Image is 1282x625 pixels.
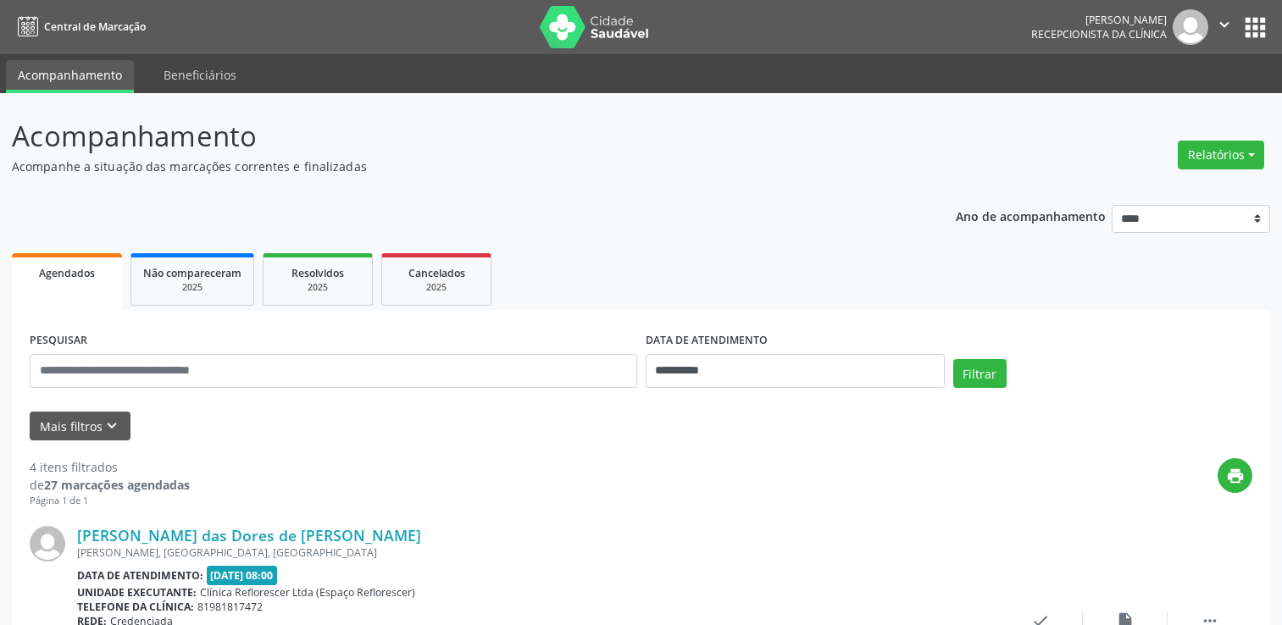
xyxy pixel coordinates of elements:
label: DATA DE ATENDIMENTO [646,328,768,354]
i:  [1215,15,1234,34]
span: Clínica Reflorescer Ltda (Espaço Reflorescer) [200,585,415,600]
div: 2025 [275,281,360,294]
span: Recepcionista da clínica [1031,27,1167,41]
span: Cancelados [408,266,465,280]
button: Relatórios [1178,141,1264,169]
span: Agendados [39,266,95,280]
div: [PERSON_NAME], [GEOGRAPHIC_DATA], [GEOGRAPHIC_DATA] [77,545,998,560]
div: [PERSON_NAME] [1031,13,1167,27]
div: Página 1 de 1 [30,494,190,508]
span: [DATE] 08:00 [207,566,278,585]
button: apps [1240,13,1270,42]
strong: 27 marcações agendadas [44,477,190,493]
span: Não compareceram [143,266,241,280]
button: print [1218,458,1252,493]
div: 2025 [143,281,241,294]
div: 4 itens filtrados [30,458,190,476]
p: Acompanhamento [12,115,893,158]
a: Beneficiários [152,60,248,90]
i: print [1226,467,1245,485]
b: Data de atendimento: [77,568,203,583]
img: img [30,526,65,561]
button:  [1208,9,1240,45]
a: Acompanhamento [6,60,134,93]
a: Central de Marcação [12,13,146,41]
div: 2025 [394,281,479,294]
span: 81981817472 [197,600,263,614]
button: Mais filtroskeyboard_arrow_down [30,412,130,441]
p: Acompanhe a situação das marcações correntes e finalizadas [12,158,893,175]
img: img [1173,9,1208,45]
p: Ano de acompanhamento [956,205,1106,226]
a: [PERSON_NAME] das Dores de [PERSON_NAME] [77,526,421,545]
b: Unidade executante: [77,585,197,600]
button: Filtrar [953,359,1007,388]
i: keyboard_arrow_down [103,417,121,435]
b: Telefone da clínica: [77,600,194,614]
span: Central de Marcação [44,19,146,34]
span: Resolvidos [291,266,344,280]
div: de [30,476,190,494]
label: PESQUISAR [30,328,87,354]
